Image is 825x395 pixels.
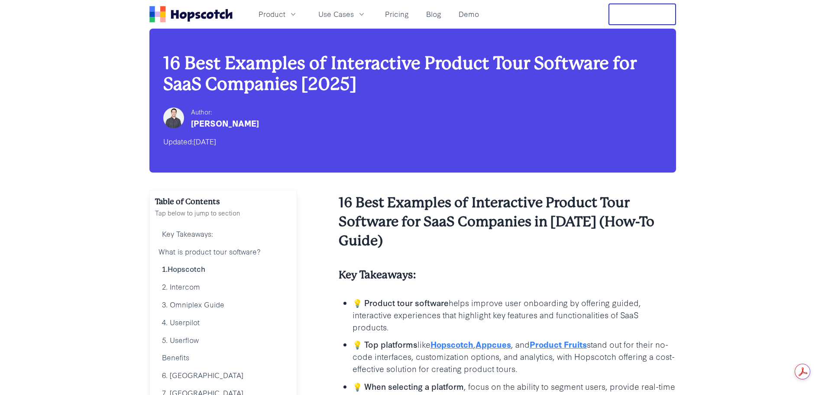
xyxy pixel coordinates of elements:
[353,338,676,375] p: like , , and stand out for their no-code interfaces, customization options, and analytics, with H...
[353,297,676,333] p: helps improve user onboarding by offering guided, interactive experiences that highlight key feat...
[155,260,291,278] a: 1.Hopscotch
[155,196,291,208] h2: Table of Contents
[423,7,445,21] a: Blog
[339,193,676,251] h2: 16 Best Examples of Interactive Product Tour Software for SaaS Companies in [DATE] (How-To Guide)
[155,243,291,261] a: What is product tour software?
[163,108,184,128] img: Mark Spera
[155,296,291,313] a: 3. Omniplex Guide
[163,134,662,148] div: Updated:
[155,366,291,384] a: 6. [GEOGRAPHIC_DATA]
[155,331,291,349] a: 5. Userflow
[339,268,676,282] h4: Key Takeaways:
[608,3,676,25] button: Free Trial
[313,7,371,21] button: Use Cases
[430,338,473,350] a: Hopscotch
[476,338,511,350] a: Appcues
[191,107,259,117] div: Author:
[168,264,205,274] a: Hopscotch
[162,264,168,274] b: 1.
[191,117,259,129] div: [PERSON_NAME]
[155,349,291,366] a: Benefits
[353,297,449,308] b: 💡 Product tour software
[163,53,662,95] h1: 16 Best Examples of Interactive Product Tour Software for SaaS Companies [2025]
[155,225,291,243] a: Key Takeaways:
[149,6,233,23] a: Home
[382,7,412,21] a: Pricing
[155,313,291,331] a: 4. Userpilot
[318,9,354,20] span: Use Cases
[353,380,464,392] b: 💡 When selecting a platform
[155,278,291,296] a: 2. Intercom
[155,208,291,218] p: Tap below to jump to section
[253,7,303,21] button: Product
[259,9,285,20] span: Product
[353,338,417,350] b: 💡 Top platforms
[194,136,216,146] time: [DATE]
[455,7,482,21] a: Demo
[530,338,587,350] a: Product Fruits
